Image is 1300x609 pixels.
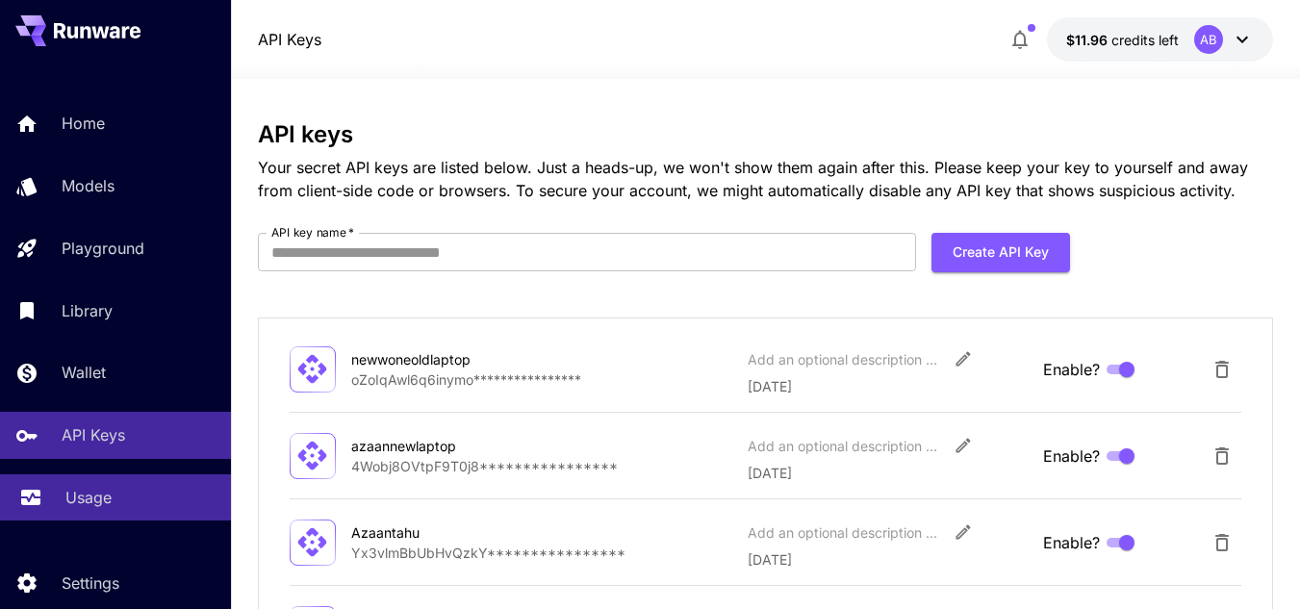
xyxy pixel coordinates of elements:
[748,549,1029,570] p: [DATE]
[946,342,981,376] button: Edit
[1203,437,1241,475] button: Delete API Key
[62,299,113,322] p: Library
[62,571,119,595] p: Settings
[946,428,981,463] button: Edit
[65,486,112,509] p: Usage
[748,376,1029,396] p: [DATE]
[1043,358,1100,381] span: Enable?
[1043,531,1100,554] span: Enable?
[931,233,1070,272] button: Create API Key
[946,515,981,549] button: Edit
[351,436,544,456] div: azaannewlaptop
[1203,523,1241,562] button: Delete API Key
[258,28,321,51] nav: breadcrumb
[62,237,144,260] p: Playground
[1047,17,1273,62] button: $11.96421AB
[258,121,1273,148] h3: API keys
[748,522,940,543] div: Add an optional description or comment
[1203,350,1241,389] button: Delete API Key
[1066,32,1111,48] span: $11.96
[1111,32,1179,48] span: credits left
[351,522,544,543] div: Azaantahu
[1194,25,1223,54] div: AB
[351,349,544,369] div: newwoneoldlaptop
[748,349,940,369] div: Add an optional description or comment
[271,224,354,241] label: API key name
[258,156,1273,202] p: Your secret API keys are listed below. Just a heads-up, we won't show them again after this. Plea...
[62,174,115,197] p: Models
[748,436,940,456] div: Add an optional description or comment
[62,361,106,384] p: Wallet
[258,28,321,51] a: API Keys
[748,463,1029,483] p: [DATE]
[62,112,105,135] p: Home
[1043,444,1100,468] span: Enable?
[1066,30,1179,50] div: $11.96421
[62,423,125,446] p: API Keys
